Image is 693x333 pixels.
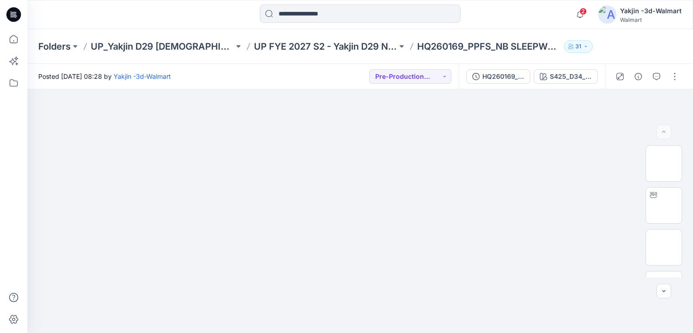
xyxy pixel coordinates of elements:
button: HQ260169_PPFS_NB SLEEPWEAR BOXER PLUS [466,69,530,84]
div: HQ260169_PPFS_NB SLEEPWEAR BOXER PLUS [482,72,524,82]
button: 31 [564,40,593,53]
span: 2 [579,8,587,15]
p: HQ260169_PPFS_NB SLEEPWEAR BOXER PLUS [417,40,560,53]
button: Details [631,69,646,84]
div: Walmart [620,16,682,23]
div: S425_D34_NB__RIBBONS v2 rpt_CW12_Ro Ptl_WM-0325 [550,72,592,82]
a: UP FYE 2027 S2 - Yakjin D29 NOBO [DEMOGRAPHIC_DATA] Sleepwear [254,40,397,53]
span: Posted [DATE] 08:28 by [38,72,171,81]
div: Yakjin -3d-Walmart [620,5,682,16]
img: avatar [598,5,616,24]
p: 31 [575,41,581,51]
button: S425_D34_NB__RIBBONS v2 rpt_CW12_Ro Ptl_WM-0325 [534,69,598,84]
a: Folders [38,40,71,53]
a: Yakjin -3d-Walmart [114,72,171,80]
a: UP_Yakjin D29 [DEMOGRAPHIC_DATA] Sleep [91,40,234,53]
